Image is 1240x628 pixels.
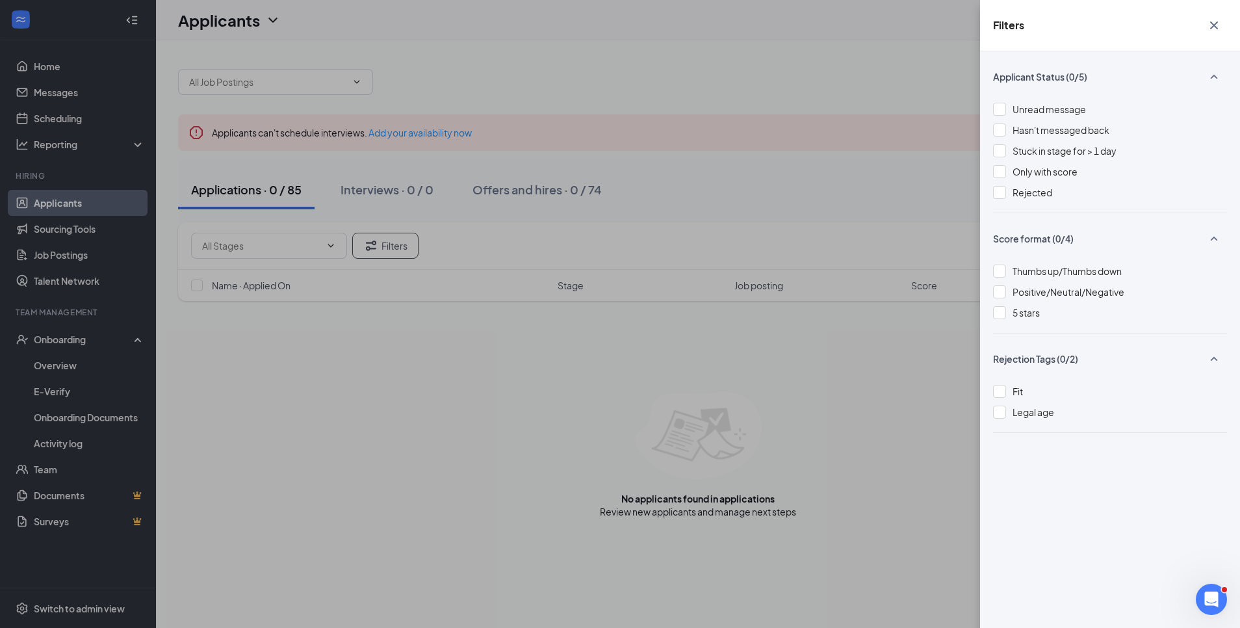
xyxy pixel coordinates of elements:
[1013,145,1117,157] span: Stuck in stage for > 1 day
[993,352,1078,365] span: Rejection Tags (0/2)
[1201,226,1227,251] button: SmallChevronUp
[1206,18,1222,33] svg: Cross
[1013,166,1078,177] span: Only with score
[1013,406,1054,418] span: Legal age
[1201,13,1227,38] button: Cross
[1196,584,1227,615] iframe: Intercom live chat
[1013,124,1109,136] span: Hasn't messaged back
[993,232,1074,245] span: Score format (0/4)
[1013,103,1086,115] span: Unread message
[1013,307,1040,319] span: 5 stars
[1206,351,1222,367] svg: SmallChevronUp
[993,18,1024,33] h5: Filters
[1206,231,1222,246] svg: SmallChevronUp
[1201,347,1227,371] button: SmallChevronUp
[1206,69,1222,85] svg: SmallChevronUp
[1013,187,1052,198] span: Rejected
[1013,286,1124,298] span: Positive/Neutral/Negative
[1201,64,1227,89] button: SmallChevronUp
[993,70,1087,83] span: Applicant Status (0/5)
[1013,265,1122,277] span: Thumbs up/Thumbs down
[1013,386,1023,397] span: Fit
